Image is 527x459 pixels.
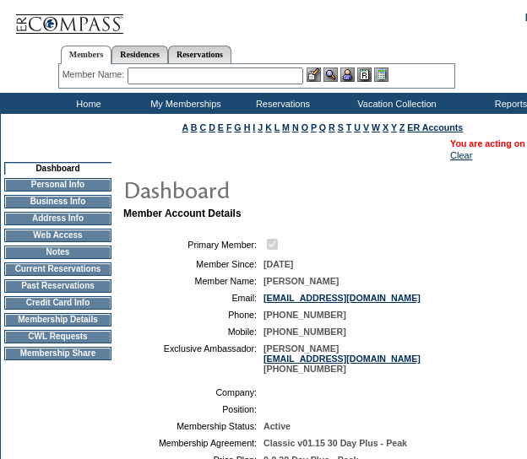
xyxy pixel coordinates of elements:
[307,67,321,82] img: b_edit.gif
[263,354,421,364] a: [EMAIL_ADDRESS][DOMAIN_NAME]
[329,93,460,114] td: Vacation Collection
[244,122,251,132] a: H
[130,327,257,337] td: Mobile:
[329,122,335,132] a: R
[130,343,257,374] td: Exclusive Ambassador:
[292,122,299,132] a: N
[182,122,188,132] a: A
[319,122,326,132] a: Q
[4,178,111,192] td: Personal Info
[199,122,206,132] a: C
[4,313,111,327] td: Membership Details
[399,122,405,132] a: Z
[4,246,111,259] td: Notes
[354,122,361,132] a: U
[4,296,111,310] td: Credit Card Info
[130,293,257,303] td: Email:
[130,259,257,269] td: Member Since:
[253,122,255,132] a: I
[4,195,111,208] td: Business Info
[372,122,380,132] a: W
[123,208,242,219] b: Member Account Details
[311,122,317,132] a: P
[111,46,168,63] a: Residences
[135,93,232,114] td: My Memberships
[4,347,111,360] td: Membership Share
[191,122,198,132] a: B
[258,122,263,132] a: J
[4,262,111,276] td: Current Reservations
[130,387,257,397] td: Company:
[122,172,460,206] img: pgTtlDashboard.gif
[263,293,421,303] a: [EMAIL_ADDRESS][DOMAIN_NAME]
[450,150,472,160] a: Clear
[232,93,329,114] td: Reservations
[4,212,111,225] td: Address Info
[263,421,291,431] span: Active
[130,276,257,286] td: Member Name:
[323,67,338,82] img: View
[374,67,388,82] img: b_calculator.gif
[130,236,257,252] td: Primary Member:
[383,122,388,132] a: X
[263,276,339,286] span: [PERSON_NAME]
[4,162,111,175] td: Dashboard
[38,93,135,114] td: Home
[340,67,355,82] img: Impersonate
[168,46,231,63] a: Reservations
[346,122,352,132] a: T
[62,67,128,82] div: Member Name:
[338,122,344,132] a: S
[61,46,112,64] a: Members
[4,330,111,343] td: CWL Requests
[263,310,346,320] span: [PHONE_NUMBER]
[391,122,397,132] a: Y
[263,438,407,448] span: Classic v01.15 30 Day Plus - Peak
[130,421,257,431] td: Membership Status:
[363,122,369,132] a: V
[282,122,290,132] a: M
[302,122,308,132] a: O
[130,438,257,448] td: Membership Agreement:
[274,122,280,132] a: L
[4,279,111,293] td: Past Reservations
[407,122,463,132] a: ER Accounts
[263,259,293,269] span: [DATE]
[4,229,111,242] td: Web Access
[263,327,346,337] span: [PHONE_NUMBER]
[265,122,272,132] a: K
[263,343,421,374] span: [PERSON_NAME] [PHONE_NUMBER]
[357,67,372,82] img: Reservations
[234,122,241,132] a: G
[209,122,215,132] a: D
[130,310,257,320] td: Phone:
[218,122,224,132] a: E
[130,404,257,414] td: Position:
[226,122,232,132] a: F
